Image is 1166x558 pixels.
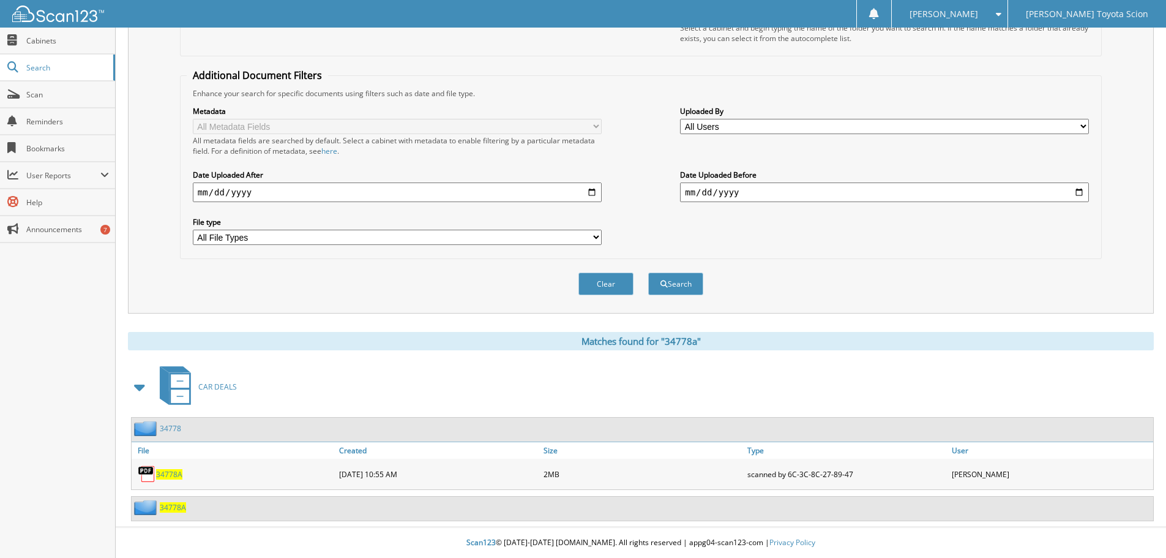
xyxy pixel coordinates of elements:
span: [PERSON_NAME] Toyota Scion [1026,10,1148,18]
span: Scan [26,89,109,100]
a: 34778A [156,469,182,480]
span: Cabinets [26,36,109,46]
button: Clear [578,273,633,295]
a: Type [744,442,949,459]
div: © [DATE]-[DATE] [DOMAIN_NAME]. All rights reserved | appg04-scan123-com | [116,528,1166,558]
span: [PERSON_NAME] [910,10,978,18]
img: PDF.png [138,465,156,483]
div: All metadata fields are searched by default. Select a cabinet with metadata to enable filtering b... [193,135,602,156]
span: Search [26,62,107,73]
span: Bookmarks [26,143,109,154]
img: folder2.png [134,500,160,515]
div: 2MB [540,462,745,486]
legend: Additional Document Filters [187,69,328,82]
div: Matches found for "34778a" [128,332,1154,350]
img: scan123-logo-white.svg [12,6,104,22]
a: User [949,442,1153,459]
span: Reminders [26,116,109,127]
span: Announcements [26,224,109,235]
label: Uploaded By [680,106,1089,116]
a: 34778 [160,423,181,434]
label: File type [193,217,602,227]
span: User Reports [26,170,100,181]
a: 34778A [160,502,186,513]
label: Date Uploaded After [193,170,602,180]
a: CAR DEALS [152,363,237,411]
a: Size [540,442,745,459]
div: Enhance your search for specific documents using filters such as date and file type. [187,88,1095,99]
span: Help [26,197,109,208]
a: here [321,146,337,156]
a: File [132,442,336,459]
span: CAR DEALS [198,382,237,392]
div: [PERSON_NAME] [949,462,1153,486]
div: Select a cabinet and begin typing the name of the folder you want to search in. If the name match... [680,23,1089,43]
input: start [193,183,602,202]
input: end [680,183,1089,202]
label: Metadata [193,106,602,116]
div: [DATE] 10:55 AM [336,462,540,486]
div: scanned by 6C-3C-8C-27-89-47 [744,462,949,486]
button: Search [648,273,703,295]
div: 7 [100,225,110,235]
a: Privacy Policy [769,537,815,548]
a: Created [336,442,540,459]
img: folder2.png [134,421,160,436]
label: Date Uploaded Before [680,170,1089,180]
span: Scan123 [466,537,496,548]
